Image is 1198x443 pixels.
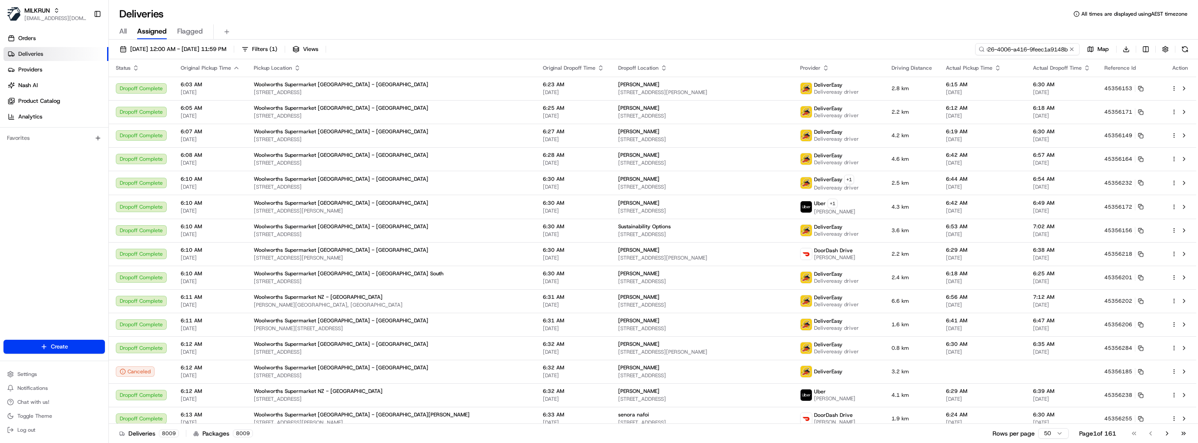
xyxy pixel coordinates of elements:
[814,88,859,95] span: Delivereasy driver
[1104,64,1136,71] span: Reference Id
[618,159,786,166] span: [STREET_ADDRESS]
[801,130,812,141] img: delivereasy_logo.png
[946,128,1019,135] span: 6:19 AM
[618,278,786,285] span: [STREET_ADDRESS]
[1033,254,1090,261] span: [DATE]
[254,270,444,277] span: Woolworths Supermarket [GEOGRAPHIC_DATA] - [GEOGRAPHIC_DATA] South
[892,203,932,210] span: 4.3 km
[181,223,240,230] span: 6:10 AM
[1033,301,1090,308] span: [DATE]
[1171,64,1189,71] div: Action
[543,254,604,261] span: [DATE]
[946,301,1019,308] span: [DATE]
[116,366,155,377] button: Canceled
[543,223,604,230] span: 6:30 AM
[17,426,35,433] span: Log out
[254,136,529,143] span: [STREET_ADDRESS]
[1104,227,1144,234] button: 45356156
[543,325,604,332] span: [DATE]
[543,301,604,308] span: [DATE]
[618,364,660,371] span: [PERSON_NAME]
[3,31,108,45] a: Orders
[543,396,604,402] span: [DATE]
[801,153,812,165] img: delivereasy_logo.png
[254,159,529,166] span: [STREET_ADDRESS]
[946,223,1019,230] span: 6:53 AM
[814,271,842,277] span: DeliverEasy
[814,152,842,159] span: DeliverEasy
[254,372,529,379] span: [STREET_ADDRESS]
[1033,294,1090,301] span: 7:12 AM
[254,89,529,96] span: [STREET_ADDRESS]
[814,129,842,135] span: DeliverEasy
[254,254,529,261] span: [STREET_ADDRESS][PERSON_NAME]
[254,294,383,301] span: Woolworths Supermarket NZ - [GEOGRAPHIC_DATA]
[1104,203,1144,210] button: 45356172
[543,411,604,418] span: 6:33 AM
[3,63,108,77] a: Providers
[254,396,529,402] span: [STREET_ADDRESS]
[801,389,812,401] img: uber-new-logo.jpeg
[1033,64,1082,71] span: Actual Dropoff Time
[254,112,529,119] span: [STREET_ADDRESS]
[3,110,108,124] a: Analytics
[814,208,855,215] span: [PERSON_NAME]
[254,105,428,112] span: Woolworths Supermarket [GEOGRAPHIC_DATA] - [GEOGRAPHIC_DATA]
[543,317,604,324] span: 6:31 AM
[814,200,826,207] span: Uber
[618,128,660,135] span: [PERSON_NAME]
[1033,396,1090,402] span: [DATE]
[1104,298,1144,304] button: 45356202
[18,81,38,89] span: Nash AI
[181,278,240,285] span: [DATE]
[618,372,786,379] span: [STREET_ADDRESS]
[1104,345,1144,352] button: 45356284
[618,348,786,355] span: [STREET_ADDRESS][PERSON_NAME]
[1179,43,1191,55] button: Refresh
[946,317,1019,324] span: 6:41 AM
[618,223,671,230] span: Sustainability Options
[618,231,786,238] span: [STREET_ADDRESS]
[946,231,1019,238] span: [DATE]
[946,396,1019,402] span: [DATE]
[181,81,240,88] span: 6:03 AM
[618,183,786,190] span: [STREET_ADDRESS]
[814,184,859,191] span: Delivereasy driver
[254,247,428,254] span: Woolworths Supermarket [GEOGRAPHIC_DATA] - [GEOGRAPHIC_DATA]
[946,294,1019,301] span: 6:56 AM
[892,274,932,281] span: 2.4 km
[254,317,428,324] span: Woolworths Supermarket [GEOGRAPHIC_DATA] - [GEOGRAPHIC_DATA]
[181,364,240,371] span: 6:12 AM
[892,250,932,257] span: 2.2 km
[1033,317,1090,324] span: 6:47 AM
[892,64,932,71] span: Driving Distance
[946,159,1019,166] span: [DATE]
[814,135,859,142] span: Delivereasy driver
[543,200,604,206] span: 6:30 AM
[946,105,1019,112] span: 6:12 AM
[618,396,786,402] span: [STREET_ADDRESS]
[1033,152,1090,159] span: 6:57 AM
[946,341,1019,348] span: 6:30 AM
[946,207,1019,214] span: [DATE]
[181,176,240,183] span: 6:10 AM
[543,64,596,71] span: Original Dropoff Time
[181,152,240,159] span: 6:08 AM
[814,230,859,237] span: Delivereasy driver
[1033,223,1090,230] span: 7:02 AM
[1097,45,1109,53] span: Map
[946,152,1019,159] span: 6:42 AM
[254,81,428,88] span: Woolworths Supermarket [GEOGRAPHIC_DATA] - [GEOGRAPHIC_DATA]
[801,319,812,330] img: delivereasy_logo.png
[3,131,105,145] div: Favorites
[814,395,855,402] span: [PERSON_NAME]
[254,231,529,238] span: [STREET_ADDRESS]
[618,254,786,261] span: [STREET_ADDRESS][PERSON_NAME]
[543,231,604,238] span: [DATE]
[254,301,529,308] span: [PERSON_NAME][GEOGRAPHIC_DATA], [GEOGRAPHIC_DATA]
[618,152,660,159] span: [PERSON_NAME]
[1033,270,1090,277] span: 6:25 AM
[1033,341,1090,348] span: 6:35 AM
[18,113,42,121] span: Analytics
[801,366,812,377] img: delivereasy_logo.png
